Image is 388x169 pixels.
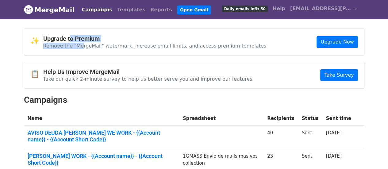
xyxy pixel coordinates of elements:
a: Templates [115,4,148,16]
span: 📋 [30,70,43,79]
h4: Help Us Improve MergeMail [43,68,252,75]
div: Widget de chat [357,140,388,169]
th: Status [298,111,322,126]
a: [DATE] [326,130,342,136]
td: 40 [263,126,298,149]
span: ✨ [30,36,43,45]
img: MergeMail logo [24,5,33,14]
a: Help [270,2,288,15]
a: [PERSON_NAME] WORK - {{Account name}} - {{Account Short Code}} [28,153,175,166]
a: [EMAIL_ADDRESS][PERSON_NAME][DOMAIN_NAME] [288,2,359,17]
a: Take Survey [320,69,358,81]
th: Recipients [263,111,298,126]
a: [DATE] [326,153,342,159]
th: Name [24,111,179,126]
a: Reports [148,4,175,16]
a: AVISO DEUDA [PERSON_NAME] WE WORK - {{Account name}} - {{Account Short Code}} [28,129,175,143]
h2: Campaigns [24,95,364,105]
th: Spreadsheet [179,111,263,126]
th: Sent time [322,111,357,126]
a: Daily emails left: 50 [219,2,270,15]
iframe: Chat Widget [357,140,388,169]
p: Remove the "MergeMail" watermark, increase email limits, and access premium templates [43,43,267,49]
h4: Upgrade to Premium [43,35,267,42]
a: Campaigns [79,4,115,16]
td: Sent [298,126,322,149]
span: Daily emails left: 50 [222,6,267,12]
span: [EMAIL_ADDRESS][PERSON_NAME][DOMAIN_NAME] [290,5,352,12]
a: MergeMail [24,3,75,16]
a: Upgrade Now [317,36,358,48]
a: Open Gmail [177,6,211,14]
p: Take our quick 2-minute survey to help us better serve you and improve our features [43,76,252,82]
